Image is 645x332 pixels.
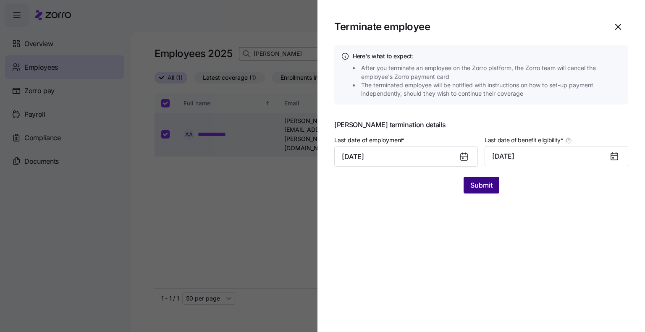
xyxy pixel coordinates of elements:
[485,146,628,166] button: [DATE]
[361,81,624,98] span: The terminated employee will be notified with instructions on how to set-up payment independently...
[334,121,628,128] span: [PERSON_NAME] termination details
[334,20,430,33] h1: Terminate employee
[353,52,621,60] h4: Here's what to expect:
[470,180,493,190] span: Submit
[485,136,564,144] span: Last date of benefit eligibility *
[334,146,478,167] input: MM/DD/YYYY
[334,136,406,145] label: Last date of employment
[361,64,624,81] span: After you terminate an employee on the Zorro platform, the Zorro team will cancel the employee's ...
[464,177,499,193] button: Submit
